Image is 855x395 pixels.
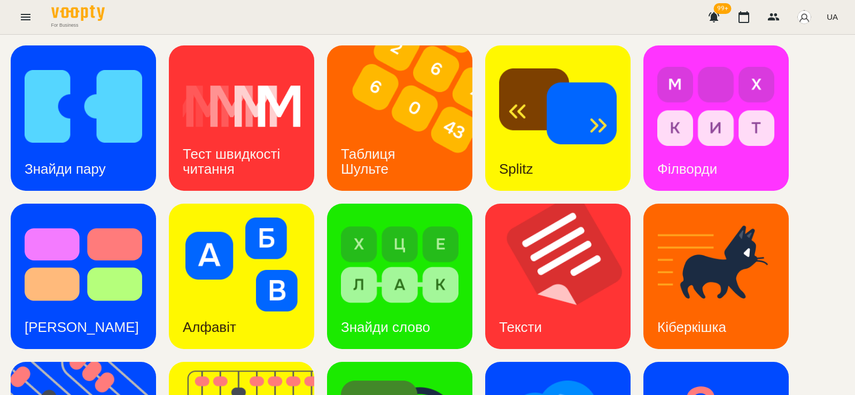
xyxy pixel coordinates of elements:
h3: Splitz [499,161,533,177]
a: КіберкішкаКіберкішка [643,204,789,349]
a: ТекстиТексти [485,204,631,349]
span: UA [827,11,838,22]
a: Тест Струпа[PERSON_NAME] [11,204,156,349]
button: Menu [13,4,38,30]
h3: Тексти [499,319,542,335]
img: Знайди пару [25,59,142,153]
img: Кіберкішка [657,218,775,312]
a: Таблиця ШультеТаблиця Шульте [327,45,472,191]
a: SplitzSplitz [485,45,631,191]
a: Тест швидкості читанняТест швидкості читання [169,45,314,191]
h3: Кіберкішка [657,319,726,335]
a: Знайди паруЗнайди пару [11,45,156,191]
h3: Алфавіт [183,319,236,335]
img: Таблиця Шульте [327,45,486,191]
img: Алфавіт [183,218,300,312]
h3: Таблиця Шульте [341,146,399,177]
a: Знайди словоЗнайди слово [327,204,472,349]
h3: Тест швидкості читання [183,146,284,177]
img: Тексти [485,204,644,349]
h3: [PERSON_NAME] [25,319,139,335]
img: avatar_s.png [797,10,812,25]
button: UA [822,7,842,27]
a: ФілвордиФілворди [643,45,789,191]
span: For Business [51,22,105,28]
img: Тест Струпа [25,218,142,312]
a: АлфавітАлфавіт [169,204,314,349]
h3: Знайди слово [341,319,430,335]
img: Тест швидкості читання [183,59,300,153]
img: Voopty Logo [51,5,105,21]
img: Splitz [499,59,617,153]
img: Філворди [657,59,775,153]
img: Знайди слово [341,218,458,312]
h3: Знайди пару [25,161,106,177]
span: 99+ [714,3,732,14]
h3: Філворди [657,161,717,177]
